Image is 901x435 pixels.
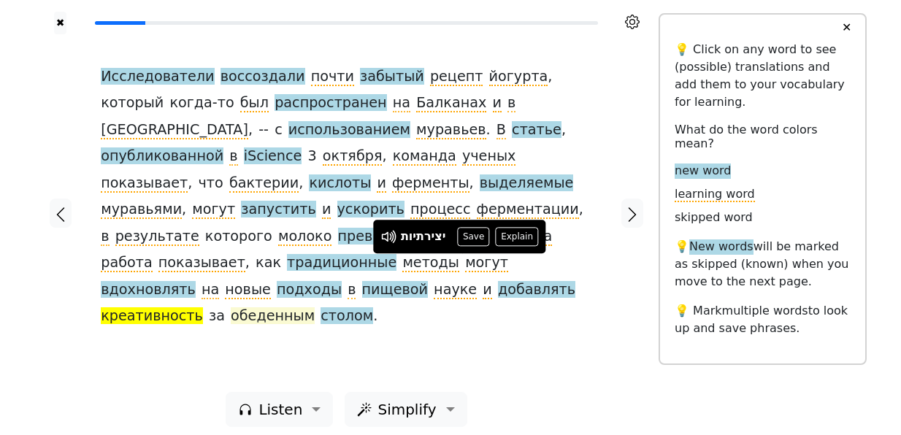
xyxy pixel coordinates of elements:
[225,281,271,299] span: новые
[675,302,851,337] p: 💡 Mark to look up and save phrases.
[465,254,508,272] span: могут
[401,228,446,246] div: יצירתיות
[377,174,386,193] span: и
[373,307,377,326] span: .
[275,94,387,112] span: распространен
[205,228,272,246] span: которого
[512,121,561,139] span: статье
[278,228,332,246] span: молоко
[182,201,186,219] span: ,
[507,94,515,112] span: в
[382,147,386,166] span: ,
[498,281,575,299] span: добавлять
[402,254,459,272] span: методы
[101,281,196,299] span: вдохновлять
[240,94,269,112] span: был
[245,254,250,272] span: ,
[393,147,456,166] span: команда
[54,12,66,34] button: ✖
[229,174,299,193] span: бактерии
[192,201,235,219] span: могут
[229,147,237,166] span: в
[322,201,331,219] span: и
[462,147,516,166] span: ученых
[486,121,491,139] span: .
[416,94,486,112] span: Балканах
[675,163,731,179] span: new word
[416,121,486,139] span: муравьев
[101,254,152,272] span: работа
[469,174,474,193] span: ,
[101,94,164,112] span: который
[496,121,506,139] span: В
[202,281,219,299] span: на
[430,68,483,86] span: рецепт
[288,121,410,139] span: использованием
[477,201,579,219] span: ферментации
[493,94,502,112] span: и
[489,68,548,86] span: йогурта
[158,254,245,272] span: показывает
[221,68,305,86] span: воссоздали
[377,399,436,420] span: Simplify
[338,228,445,246] span: превращается
[209,307,225,326] span: за
[321,307,373,326] span: столом
[258,399,302,420] span: Listen
[480,174,574,193] span: выделяемые
[287,254,396,272] span: традиционные
[410,201,470,219] span: процесс
[231,307,315,326] span: обеденным
[496,227,539,246] button: Explain
[675,123,851,150] h6: What do the word colors mean?
[256,254,281,272] span: как
[457,227,489,246] button: Save
[722,304,808,317] span: multiple words
[362,281,428,299] span: пищевой
[483,281,491,299] span: и
[241,201,316,219] span: запустить
[299,174,303,193] span: ,
[833,15,860,41] button: ✕
[101,201,182,219] span: муравьями
[101,147,223,166] span: опубликованной
[199,174,223,193] span: что
[434,281,477,299] span: науке
[675,41,851,111] p: 💡 Click on any word to see (possible) translations and add them to your vocabulary for learning.
[675,210,753,226] span: skipped word
[345,392,467,427] button: Simplify
[561,121,566,139] span: ,
[675,187,755,202] span: learning word
[675,238,851,290] p: 💡 will be marked as skipped (known) when you move to the next page.
[277,281,342,299] span: подходы
[337,201,405,219] span: ускорить
[548,68,552,86] span: ,
[101,174,188,193] span: показывает
[348,281,356,299] span: в
[689,239,754,255] span: New words
[323,147,383,166] span: октября
[311,68,354,86] span: почти
[393,94,410,112] span: на
[169,94,234,112] span: когда-то
[258,121,269,139] span: --
[360,68,424,86] span: забытый
[115,228,199,246] span: результате
[275,121,283,139] span: с
[226,392,333,427] button: Listen
[101,307,203,326] span: креативность
[101,121,248,139] span: [GEOGRAPHIC_DATA]
[392,174,469,193] span: ферменты
[308,147,317,166] span: 3
[579,201,583,219] span: ,
[309,174,371,193] span: кислоты
[248,121,253,139] span: ,
[188,174,192,193] span: ,
[244,147,302,166] span: iScience
[101,68,214,86] span: Исследователи
[101,228,109,246] span: в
